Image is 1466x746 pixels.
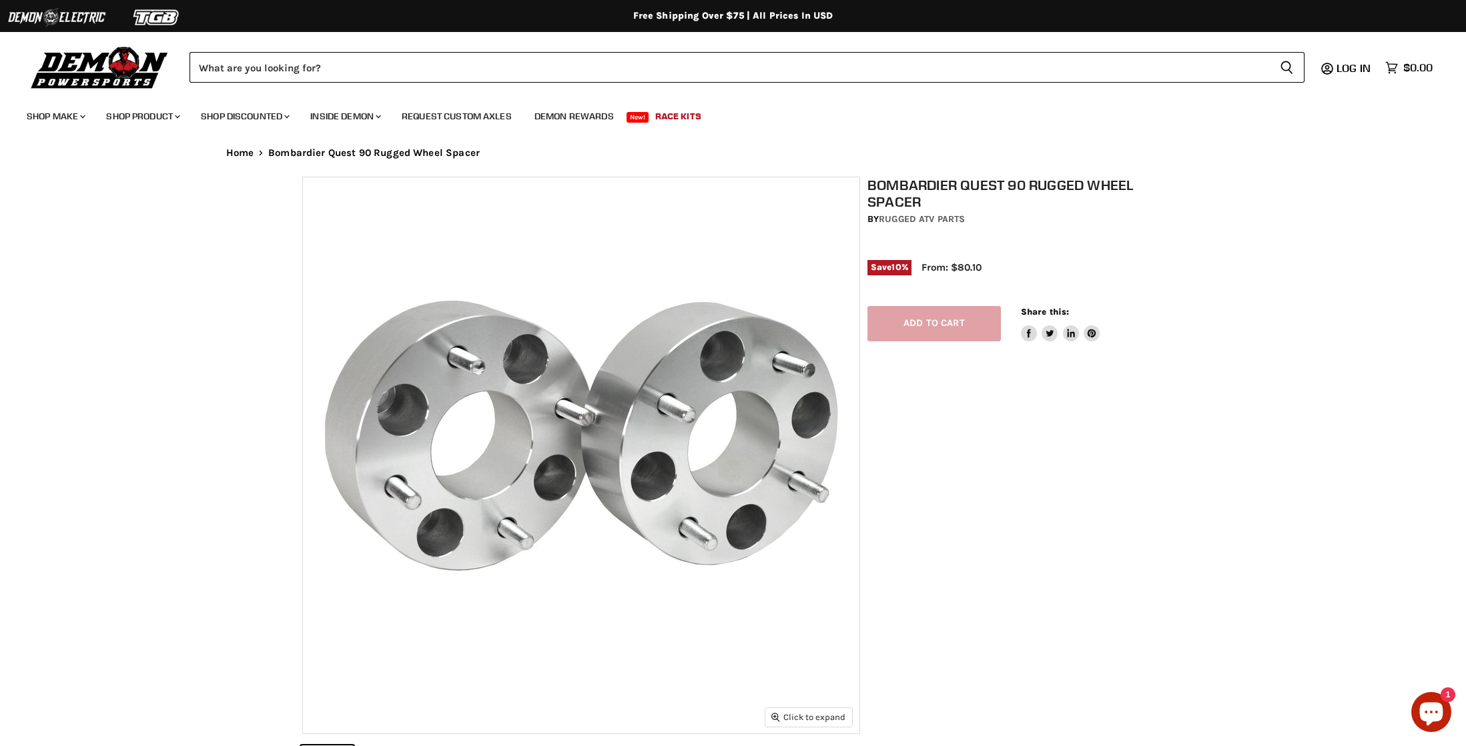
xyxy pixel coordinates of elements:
inbox-online-store-chat: Shopify online store chat [1407,692,1455,735]
img: Demon Electric Logo 2 [7,5,107,30]
span: Bombardier Quest 90 Rugged Wheel Spacer [268,147,480,159]
span: New! [627,112,649,123]
div: Free Shipping Over $75 | All Prices In USD [200,10,1267,22]
aside: Share this: [1021,306,1100,341]
a: $0.00 [1379,58,1439,77]
span: $0.00 [1403,61,1433,74]
button: Click to expand [765,708,852,726]
h1: Bombardier Quest 90 Rugged Wheel Spacer [867,177,1172,210]
input: Search [190,52,1269,83]
a: Home [226,147,254,159]
img: TGB Logo 2 [107,5,207,30]
a: Log in [1331,62,1379,74]
img: Demon Powersports [27,43,173,91]
ul: Main menu [17,97,1429,130]
a: Shop Discounted [191,103,298,130]
a: Inside Demon [300,103,389,130]
a: Request Custom Axles [392,103,522,130]
form: Product [190,52,1305,83]
a: Shop Make [17,103,93,130]
a: Demon Rewards [524,103,624,130]
span: From: $80.10 [922,261,982,273]
button: Search [1269,52,1305,83]
a: Shop Product [96,103,188,130]
span: 10 [891,262,901,272]
nav: Breadcrumbs [200,147,1267,159]
div: by [867,212,1172,227]
img: Bombardier Quest 90 Rugged Wheel Spacer [303,177,859,733]
span: Log in [1337,61,1371,75]
a: Rugged ATV Parts [879,213,965,225]
span: Save % [867,260,911,275]
a: Race Kits [645,103,711,130]
span: Click to expand [771,712,845,722]
span: Share this: [1021,307,1069,317]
